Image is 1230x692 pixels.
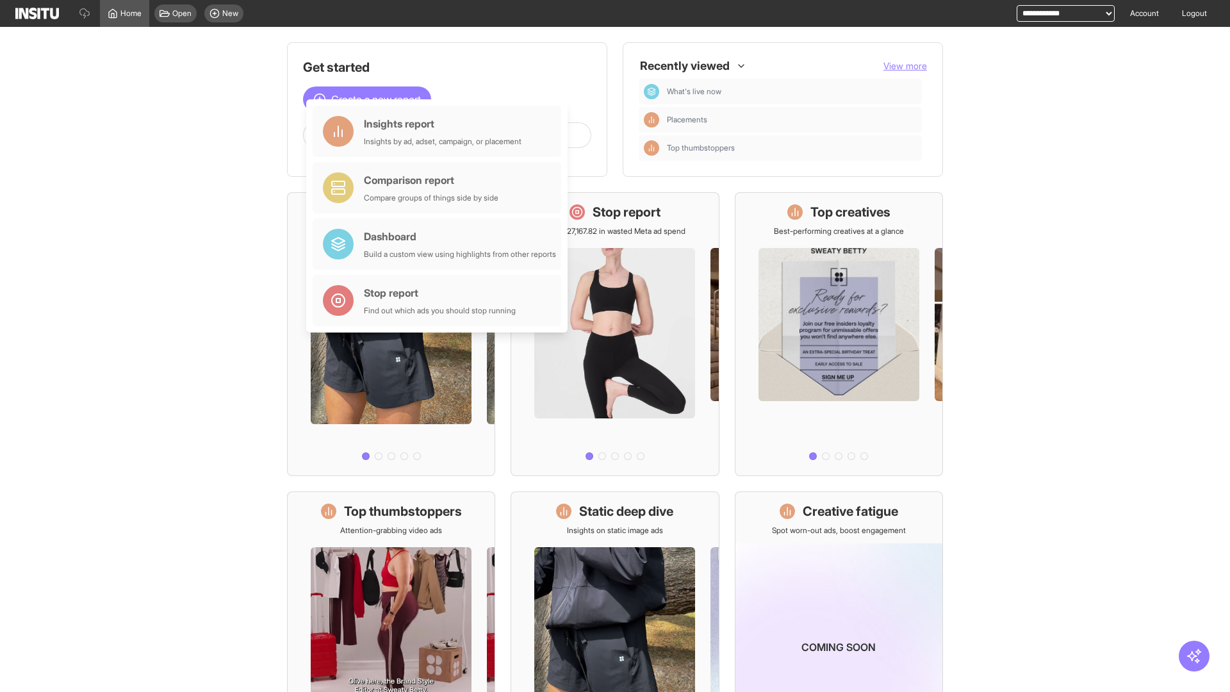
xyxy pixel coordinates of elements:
span: What's live now [667,86,917,97]
div: Dashboard [644,84,659,99]
p: Attention-grabbing video ads [340,525,442,536]
span: Placements [667,115,707,125]
div: Insights [644,140,659,156]
span: Open [172,8,192,19]
h1: Top thumbstoppers [344,502,462,520]
div: Compare groups of things side by side [364,193,498,203]
div: Insights report [364,116,521,131]
span: Placements [667,115,917,125]
a: Top creativesBest-performing creatives at a glance [735,192,943,476]
h1: Top creatives [810,203,890,221]
div: Build a custom view using highlights from other reports [364,249,556,259]
span: Top thumbstoppers [667,143,917,153]
div: Insights by ad, adset, campaign, or placement [364,136,521,147]
a: What's live nowSee all active ads instantly [287,192,495,476]
p: Insights on static image ads [567,525,663,536]
img: Logo [15,8,59,19]
span: Top thumbstoppers [667,143,735,153]
span: Home [120,8,142,19]
p: Best-performing creatives at a glance [774,226,904,236]
div: Insights [644,112,659,128]
span: Create a new report [331,92,421,107]
div: Dashboard [364,229,556,244]
span: New [222,8,238,19]
span: What's live now [667,86,721,97]
h1: Stop report [593,203,660,221]
h1: Get started [303,58,591,76]
a: Stop reportSave £27,167.82 in wasted Meta ad spend [511,192,719,476]
button: Create a new report [303,86,431,112]
h1: Static deep dive [579,502,673,520]
button: View more [883,60,927,72]
span: View more [883,60,927,71]
div: Stop report [364,285,516,301]
div: Comparison report [364,172,498,188]
div: Find out which ads you should stop running [364,306,516,316]
p: Save £27,167.82 in wasted Meta ad spend [544,226,685,236]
